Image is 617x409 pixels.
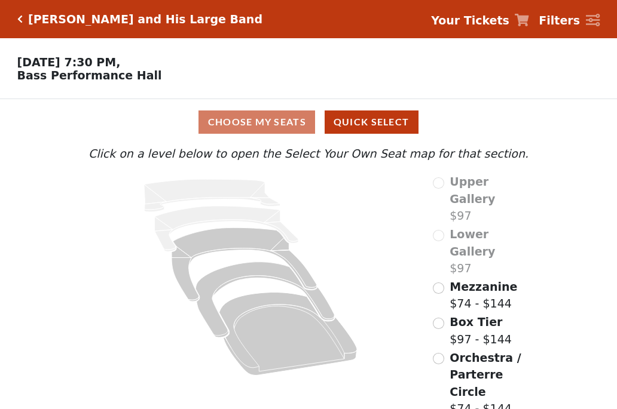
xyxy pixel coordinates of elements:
[450,227,495,258] span: Lower Gallery
[450,226,532,277] label: $97
[450,315,502,328] span: Box Tier
[155,206,299,251] path: Lower Gallery - Seats Available: 0
[450,280,517,293] span: Mezzanine
[539,14,580,27] strong: Filters
[450,278,517,312] label: $74 - $144
[17,15,23,23] a: Click here to go back to filters
[431,12,529,29] a: Your Tickets
[219,293,358,376] path: Orchestra / Parterre Circle - Seats Available: 148
[450,351,521,398] span: Orchestra / Parterre Circle
[539,12,600,29] a: Filters
[144,179,280,212] path: Upper Gallery - Seats Available: 0
[431,14,509,27] strong: Your Tickets
[450,175,495,205] span: Upper Gallery
[325,110,419,134] button: Quick Select
[28,13,262,26] h5: [PERSON_NAME] and His Large Band
[85,145,532,162] p: Click on a level below to open the Select Your Own Seat map for that section.
[450,173,532,225] label: $97
[450,313,512,348] label: $97 - $144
